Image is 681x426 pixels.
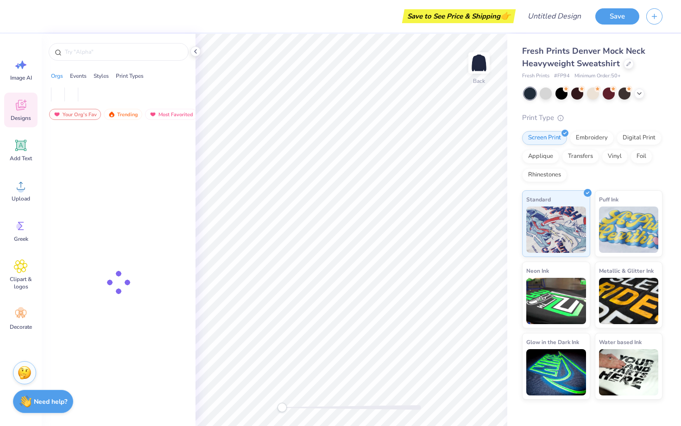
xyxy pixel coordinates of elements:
[51,72,63,80] div: Orgs
[599,278,659,324] img: Metallic & Glitter Ink
[526,349,586,395] img: Glow in the Dark Ink
[522,72,549,80] span: Fresh Prints
[526,194,551,204] span: Standard
[617,131,662,145] div: Digital Print
[6,276,36,290] span: Clipart & logos
[473,77,485,85] div: Back
[145,109,197,120] div: Most Favorited
[522,131,567,145] div: Screen Print
[526,266,549,276] span: Neon Ink
[599,194,618,204] span: Puff Ink
[53,111,61,118] img: most_fav.gif
[526,337,579,347] span: Glow in the Dark Ink
[522,45,645,69] span: Fresh Prints Denver Mock Neck Heavyweight Sweatshirt
[277,403,287,412] div: Accessibility label
[526,278,586,324] img: Neon Ink
[522,168,567,182] div: Rhinestones
[520,7,588,25] input: Untitled Design
[94,72,109,80] div: Styles
[11,114,31,122] span: Designs
[526,207,586,253] img: Standard
[10,323,32,331] span: Decorate
[554,72,570,80] span: # FP94
[599,337,642,347] span: Water based Ink
[116,72,144,80] div: Print Types
[522,150,559,163] div: Applique
[602,150,628,163] div: Vinyl
[34,397,67,406] strong: Need help?
[599,207,659,253] img: Puff Ink
[522,113,662,123] div: Print Type
[108,111,115,118] img: trending.gif
[599,349,659,395] img: Water based Ink
[104,109,142,120] div: Trending
[599,266,654,276] span: Metallic & Glitter Ink
[470,54,488,72] img: Back
[574,72,621,80] span: Minimum Order: 50 +
[64,47,183,56] input: Try "Alpha"
[12,195,30,202] span: Upload
[562,150,599,163] div: Transfers
[631,150,652,163] div: Foil
[10,155,32,162] span: Add Text
[595,8,639,25] button: Save
[70,72,87,80] div: Events
[49,109,101,120] div: Your Org's Fav
[500,10,511,21] span: 👉
[570,131,614,145] div: Embroidery
[149,111,157,118] img: most_fav.gif
[10,74,32,81] span: Image AI
[14,235,28,243] span: Greek
[404,9,513,23] div: Save to See Price & Shipping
